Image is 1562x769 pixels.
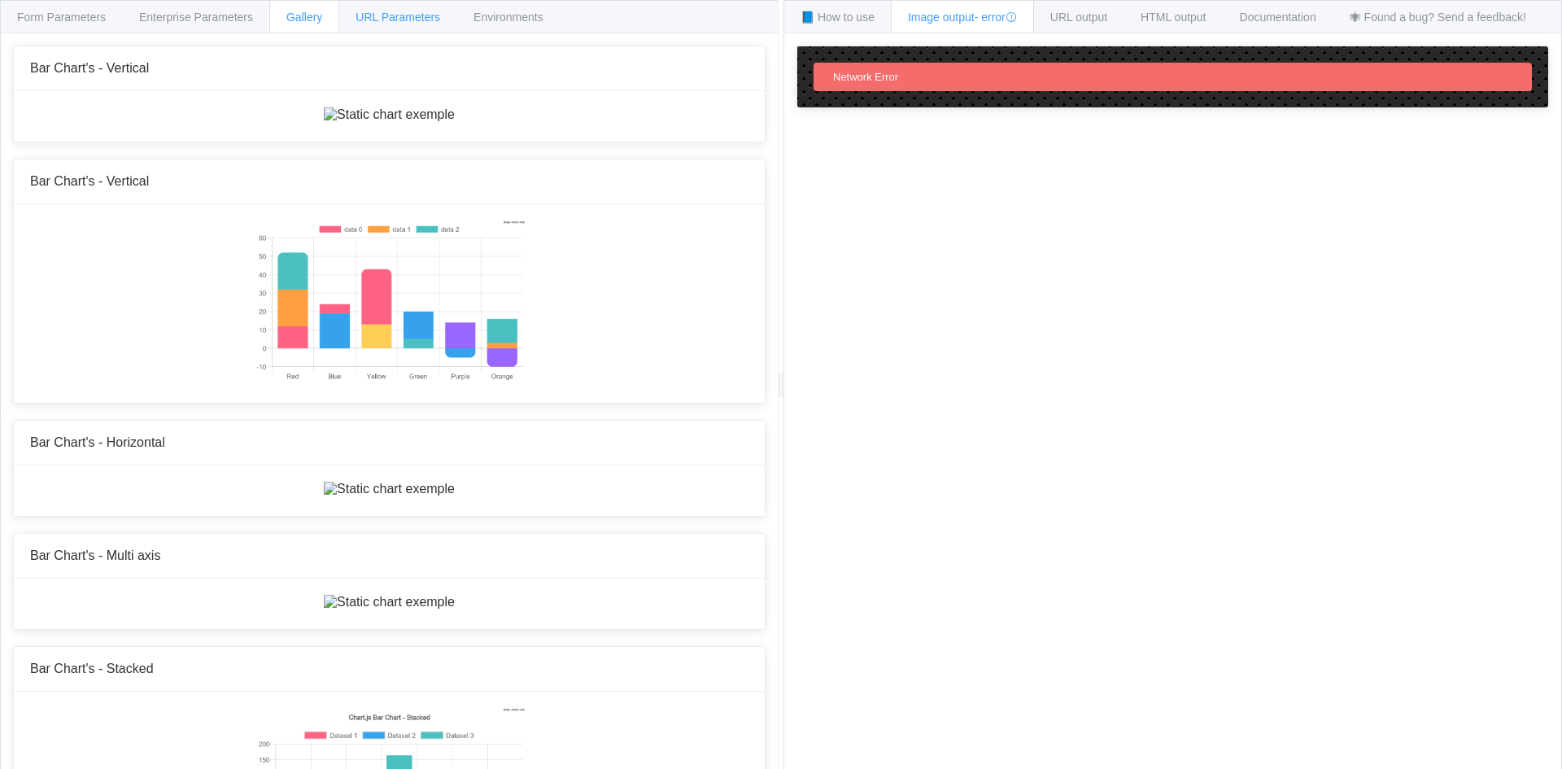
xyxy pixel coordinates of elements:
span: Bar Chart's - Horizontal [30,435,165,449]
span: Documentation [1240,11,1316,24]
span: Gallery [286,11,322,24]
img: Static chart exemple [324,107,455,122]
img: Static chart exemple [324,595,455,610]
span: Environments [473,11,543,24]
img: Static chart exemple [254,221,525,383]
span: URL Parameters [356,11,440,24]
span: 📘 How to use [801,11,875,24]
span: Bar Chart's - Multi axis [30,548,160,562]
span: Image output [908,11,1017,24]
span: HTML output [1141,11,1206,24]
span: Bar Chart's - Stacked [30,662,154,675]
span: - error [975,11,1017,24]
span: URL output [1050,11,1107,24]
span: Network Error [833,71,898,83]
span: 🕷 Found a bug? Send a feedback! [1350,11,1526,24]
span: Enterprise Parameters [139,11,253,24]
span: Bar Chart's - Vertical [30,174,149,188]
span: Bar Chart's - Vertical [30,61,149,75]
span: Form Parameters [17,11,106,24]
img: Static chart exemple [324,482,455,496]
